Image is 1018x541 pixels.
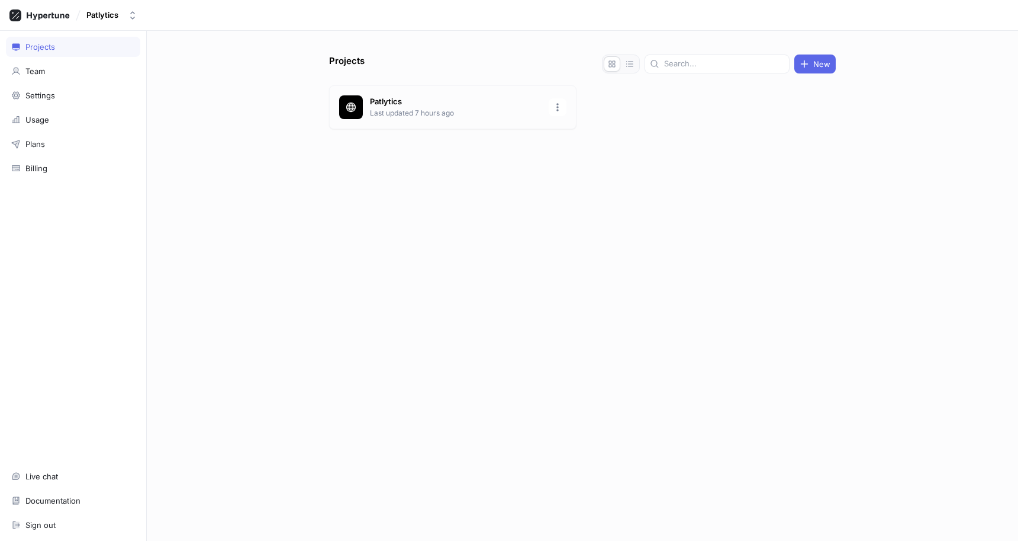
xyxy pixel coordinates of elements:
[6,85,140,105] a: Settings
[6,61,140,81] a: Team
[25,472,58,481] div: Live chat
[25,164,47,173] div: Billing
[370,96,542,108] p: Patlytics
[25,91,55,100] div: Settings
[86,10,118,20] div: Patlytics
[6,158,140,178] a: Billing
[329,55,365,73] p: Projects
[25,496,80,505] div: Documentation
[664,58,784,70] input: Search...
[6,110,140,130] a: Usage
[25,42,55,52] div: Projects
[82,5,142,25] button: Patlytics
[370,108,542,119] p: Last updated 7 hours ago
[6,134,140,154] a: Plans
[25,115,49,124] div: Usage
[25,139,45,149] div: Plans
[25,66,45,76] div: Team
[25,520,56,530] div: Sign out
[794,55,836,73] button: New
[6,491,140,511] a: Documentation
[813,60,830,68] span: New
[6,37,140,57] a: Projects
